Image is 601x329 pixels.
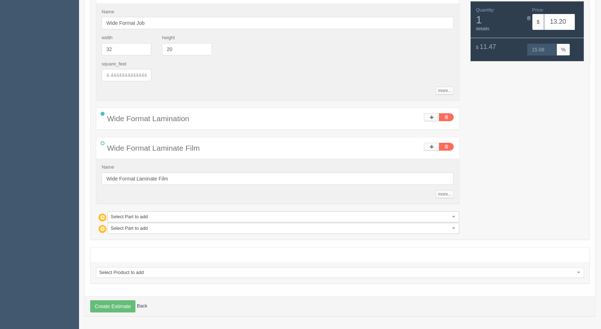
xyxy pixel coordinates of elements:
label: Name [102,164,114,171]
label: height [162,35,175,41]
a: Select Product to add [96,267,584,278]
label: width [102,35,112,41]
span: $ [532,14,544,30]
span: Price: [532,7,544,13]
a: Back [137,303,147,309]
label: square_feet [102,61,126,68]
span: Quantity: [476,7,495,13]
span: 11.47 [480,43,496,50]
label: Name [102,9,114,15]
span: % [557,44,570,56]
input: Name [102,17,454,29]
span: Wide Format Laminate Film [107,144,200,152]
span: 1 [476,14,522,26]
input: 4.444444444444445 [102,69,151,81]
input: Name [102,173,454,185]
span: Select Product to add [99,268,574,278]
span: Select Part to add [111,223,449,233]
span: Select Part to add [111,212,449,222]
a: more... [436,190,453,198]
a: more... [436,87,453,95]
a: details [476,26,490,31]
a: Select Part to add [107,211,459,222]
a: Select Part to add [107,223,459,234]
button: Create Estimate [90,300,135,312]
span: $ [476,45,479,50]
span: Wide Format Lamination [107,114,189,123]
